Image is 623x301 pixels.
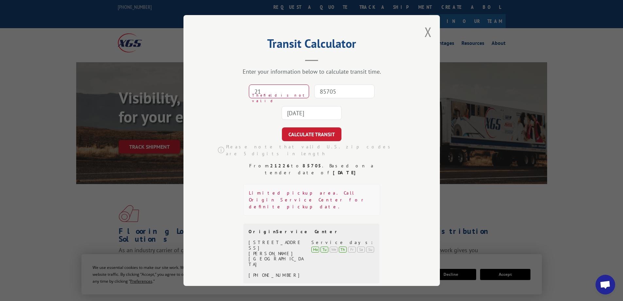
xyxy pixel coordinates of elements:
div: Service days: [311,240,374,245]
div: [PHONE_NUMBER] [249,273,304,278]
button: Close modal [424,23,432,41]
div: Open chat [596,275,615,294]
input: Dest. Zip [314,85,374,98]
div: Mo [311,247,319,253]
strong: 85705 [302,163,322,169]
div: Fr [348,247,356,253]
div: From to . Based on a tender date of [243,162,380,176]
div: Tu [320,247,328,253]
div: Su [366,247,374,253]
h2: Transit Calculator [216,39,407,51]
input: Origin Zip [249,85,309,98]
img: svg%3E [218,143,224,157]
div: Origin Service Center [249,229,374,235]
div: Enter your information below to calculate transit time. [216,68,407,75]
div: Sa [357,247,365,253]
div: We [330,247,337,253]
span: The field is not valid [252,93,309,103]
div: Th [339,247,347,253]
span: Please note that valid U.S. zip codes are 5 digits in length [226,143,406,157]
strong: [DATE] [333,170,358,176]
input: Tender Date [282,106,342,120]
div: Limited pickup area. Call Origin Service Center for definite pickup date. [243,184,380,216]
div: [STREET_ADDRESS][PERSON_NAME] [249,240,304,256]
strong: 21226 [270,163,291,169]
button: CALCULATE TRANSIT [282,127,341,141]
div: [GEOGRAPHIC_DATA] [249,256,304,267]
